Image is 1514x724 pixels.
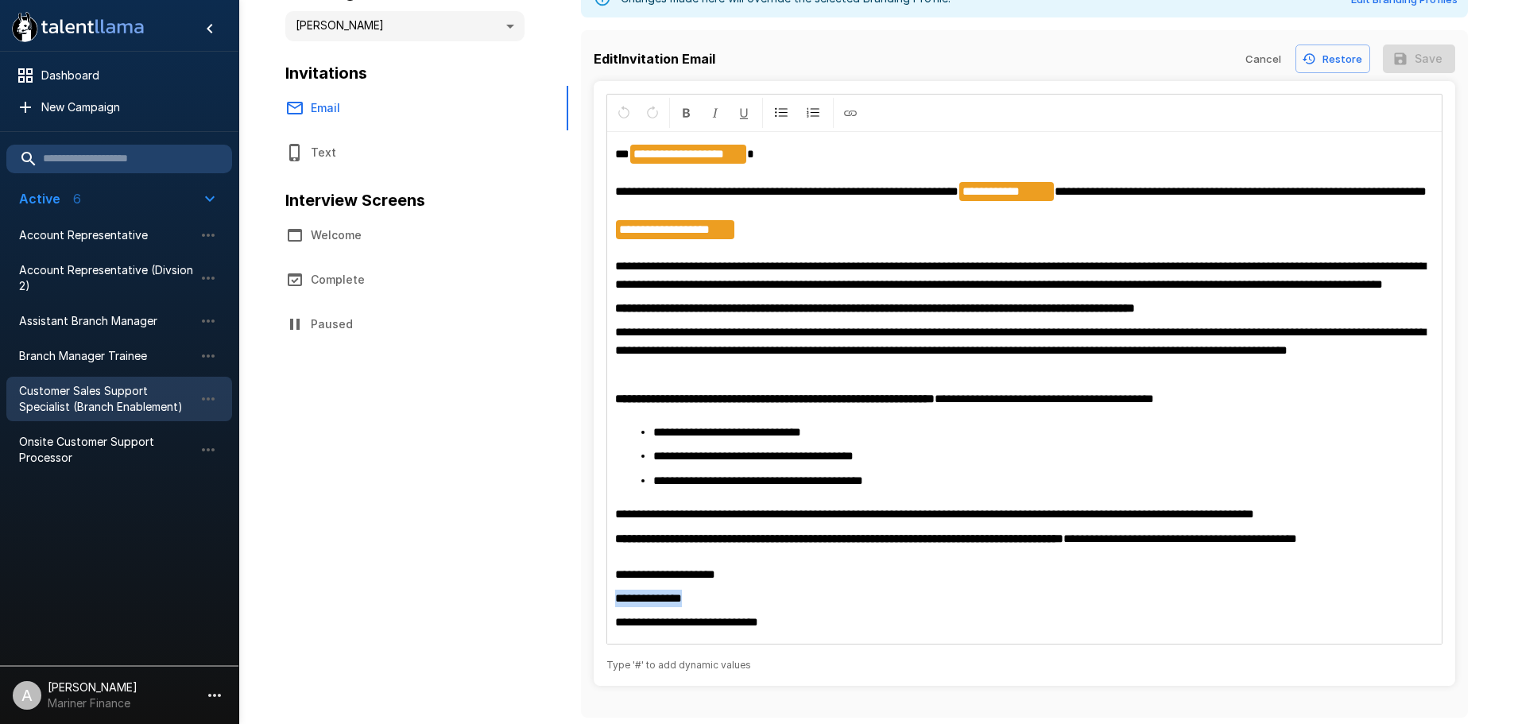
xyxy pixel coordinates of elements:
[639,98,666,128] button: Redo
[730,98,757,128] button: Format Underline
[266,302,552,347] button: Paused
[606,657,751,673] span: Type '#' to add dynamic values
[702,98,729,128] button: Format Italics
[285,11,525,41] div: [PERSON_NAME]
[266,86,552,130] button: Email
[766,98,796,128] button: Unordered List
[673,98,700,128] button: Format Bold
[610,98,637,128] button: Undo
[798,98,828,128] button: Ordered List
[266,130,552,175] button: Text
[1238,45,1289,74] button: Cancel
[837,98,864,128] button: Insert Link
[1295,45,1370,74] button: Restore
[594,51,715,67] b: Edit Invitation Email
[266,213,552,257] button: Welcome
[266,257,552,302] button: Complete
